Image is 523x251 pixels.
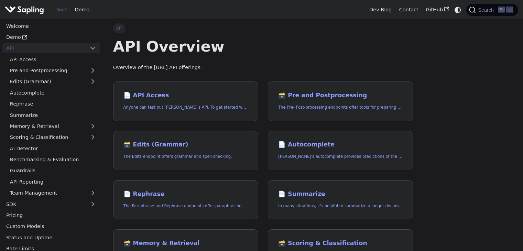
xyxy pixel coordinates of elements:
[5,5,46,15] a: Sapling.ai
[123,104,248,111] p: Anyone can test out Sapling's API. To get started with the API, simply:
[6,188,100,198] a: Team Management
[2,221,100,231] a: Custom Models
[6,99,100,109] a: Rephrase
[6,155,100,165] a: Benchmarking & Evaluation
[268,180,413,220] a: 📄️ SummarizeIn many situations, it's helpful to summarize a longer document into a shorter, more ...
[6,166,100,176] a: Guardrails
[123,92,248,99] h2: API Access
[278,153,403,160] p: Sapling's autocomplete provides predictions of the next few characters or words
[123,190,248,198] h2: Rephrase
[466,4,518,16] button: Search (Ctrl+K)
[395,4,422,15] a: Contact
[86,43,100,53] button: Collapse sidebar category 'API'
[6,66,100,76] a: Pre and Postprocessing
[86,199,100,209] button: Expand sidebar category 'SDK'
[506,7,513,13] kbd: K
[113,81,258,121] a: 📄️ API AccessAnyone can test out [PERSON_NAME]'s API. To get started with the API, simply:
[123,240,248,247] h2: Memory & Retrieval
[2,232,100,242] a: Status and Uptime
[6,110,100,120] a: Summarize
[2,210,100,220] a: Pricing
[422,4,453,15] a: GitHub
[268,131,413,171] a: 📄️ Autocomplete[PERSON_NAME]'s autocomplete provides predictions of the next few characters or words
[113,131,258,171] a: 🗃️ Edits (Grammar)The Edits endpoint offers grammar and spell checking.
[6,177,100,187] a: API Reporting
[6,121,100,131] a: Memory & Retrieval
[113,23,413,33] nav: Breadcrumbs
[71,4,93,15] a: Demo
[123,141,248,149] h2: Edits (Grammar)
[278,190,403,198] h2: Summarize
[278,203,403,209] p: In many situations, it's helpful to summarize a longer document into a shorter, more easily diges...
[2,21,100,31] a: Welcome
[113,180,258,220] a: 📄️ RephraseThe Paraphrase and Rephrase endpoints offer paraphrasing for particular styles.
[2,43,86,53] a: API
[52,4,71,15] a: Docs
[278,240,403,247] h2: Scoring & Classification
[113,37,413,56] h1: API Overview
[6,143,100,153] a: AI Detector
[278,104,403,111] p: The Pre- Post-processing endpoints offer tools for preparing your text data for ingestation as we...
[2,32,100,42] a: Demo
[5,5,44,15] img: Sapling.ai
[6,132,100,142] a: Scoring & Classification
[113,64,413,72] p: Overview of the [URL] API offerings.
[278,92,403,99] h2: Pre and Postprocessing
[2,199,86,209] a: SDK
[123,153,248,160] p: The Edits endpoint offers grammar and spell checking.
[366,4,395,15] a: Dev Blog
[113,23,126,33] span: API
[6,54,100,64] a: API Access
[476,7,498,13] span: Search
[278,141,403,149] h2: Autocomplete
[268,81,413,121] a: 🗃️ Pre and PostprocessingThe Pre- Post-processing endpoints offer tools for preparing your text d...
[6,88,100,98] a: Autocomplete
[6,77,100,87] a: Edits (Grammar)
[453,5,463,15] button: Switch between dark and light mode (currently system mode)
[123,203,248,209] p: The Paraphrase and Rephrase endpoints offer paraphrasing for particular styles.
